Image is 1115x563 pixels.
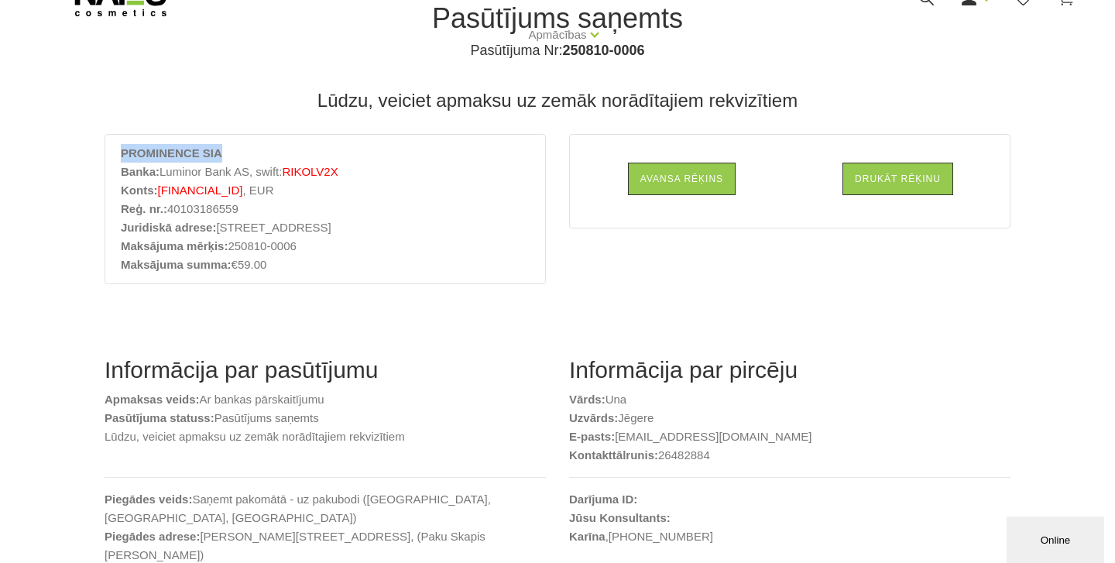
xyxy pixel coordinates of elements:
[121,200,530,218] li: 40103186559
[121,256,530,274] li: €59.00
[121,239,228,252] strong: Maksājuma mērķis:
[569,393,606,406] b: Vārds:
[569,527,1010,546] p: ,
[105,393,200,406] b: Apmaksas veids:
[105,530,200,543] b: Piegādes adrese:
[609,527,713,546] a: [PHONE_NUMBER]
[105,493,192,506] b: Piegādes veids:
[569,448,658,462] b: Kontakttālrunis:
[105,89,1010,112] h3: Lūdzu, veiciet apmaksu uz zemāk norādītajiem rekvizītiem
[628,163,736,195] a: Avansa rēķins
[528,4,586,66] a: Apmācības
[121,163,530,181] li: Luminor Bank AS, swift:
[121,237,530,256] li: 250810-0006
[121,146,222,160] strong: PROMINENCE SIA
[121,202,167,215] strong: Reģ. nr.:
[569,493,637,506] b: Darījuma ID:
[569,511,671,524] b: Jūsu Konsultants:
[121,221,216,234] strong: Juridiskā adrese:
[569,411,618,424] b: Uzvārds:
[1007,513,1107,563] iframe: chat widget
[569,430,615,443] b: E-pasts:
[842,163,953,195] a: Drukāt rēķinu
[105,411,214,424] b: Pasūtījuma statuss:
[121,181,530,200] li: , EUR
[121,258,232,271] strong: Maksājuma summa:
[121,165,160,178] strong: Banka:
[158,184,243,197] span: [FINANCIAL_ID]
[105,356,546,384] h2: Informācija par pasūtījumu
[282,165,338,178] span: RIKOLV2X
[121,218,530,237] li: [STREET_ADDRESS]
[121,184,158,197] strong: Konts:
[569,530,606,543] strong: Karīna
[569,356,1010,384] h2: Informācija par pircēju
